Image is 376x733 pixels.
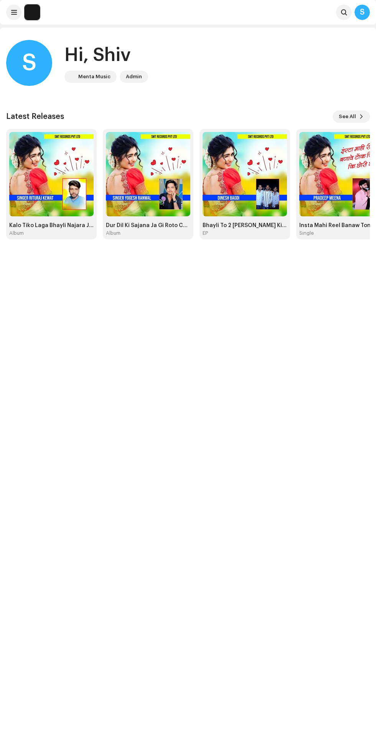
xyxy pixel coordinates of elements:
div: Kalo Tiko Laga Bhayli Najara Jya Gora Gaal [9,222,94,229]
button: See All [333,110,370,123]
img: f80579a8-4747-47ce-a8ec-f556f13270ce [203,132,287,216]
div: S [355,5,370,20]
div: EP [203,230,208,236]
div: Album [106,230,120,236]
img: 2cc2b663-f193-407b-ac5b-ff910f09ae14 [106,132,190,216]
div: Dur Dil Ki Sajana Ja Gi Roto Chod Dil Ku [106,222,190,229]
img: c1aec8e0-cc53-42f4-96df-0a0a8a61c953 [25,5,40,20]
h3: Latest Releases [6,110,64,123]
div: S [6,40,52,86]
img: 1066ea48-1630-45d4-827a-97028f8308ab [9,132,94,216]
div: Hi, Shiv [64,43,148,68]
div: Menta Music [78,72,110,81]
div: Single [299,230,314,236]
img: c1aec8e0-cc53-42f4-96df-0a0a8a61c953 [66,72,75,81]
span: See All [339,109,356,124]
div: Album [9,230,24,236]
div: Admin [126,72,142,81]
div: Bhayli To 2 [PERSON_NAME] Ki Chora M Hi Dugi Saath Life M [203,222,287,229]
